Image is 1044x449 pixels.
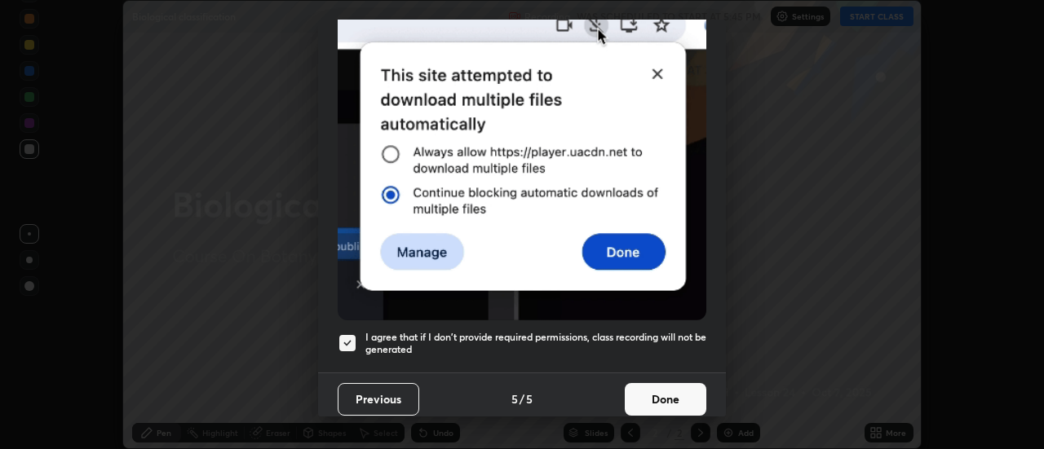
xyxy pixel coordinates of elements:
h4: 5 [511,390,518,407]
button: Done [625,383,706,416]
h4: 5 [526,390,533,407]
h5: I agree that if I don't provide required permissions, class recording will not be generated [365,331,706,356]
h4: / [520,390,524,407]
button: Previous [338,383,419,416]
